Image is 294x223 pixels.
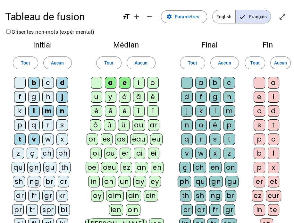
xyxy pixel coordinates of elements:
div: ien [109,204,123,216]
button: Aucun [210,56,239,69]
div: on [102,176,115,187]
div: ain [126,190,141,202]
div: fr [28,190,40,202]
div: ez [121,162,132,173]
div: br [44,176,55,187]
span: Aucun [51,59,64,67]
div: or [87,133,98,145]
div: eu [150,133,163,145]
div: en [209,162,222,173]
div: ï [147,105,159,117]
div: i [133,77,145,89]
button: Paramètres [161,10,207,23]
input: Griser les non-mots (expérimental) [6,30,11,34]
div: a [105,77,116,89]
div: ch [193,162,206,173]
button: Tout [96,56,122,69]
div: cr [181,204,193,216]
div: t [223,133,235,145]
div: e [119,77,130,89]
div: x [56,133,68,145]
div: c [42,77,54,89]
div: th [180,190,191,202]
div: eau [130,133,148,145]
div: gn [209,176,223,187]
div: pr [12,204,24,216]
div: in [88,176,100,187]
div: aim [106,190,124,202]
div: é [91,105,102,117]
div: th [59,162,71,173]
div: on [224,162,237,173]
div: h [42,91,54,103]
div: n [181,119,193,131]
div: oeu [101,162,118,173]
div: r [195,133,207,145]
button: Tout [180,56,205,69]
div: i [268,91,279,103]
mat-button-toggle-group: Language selection [212,10,271,23]
span: Tout [104,59,113,67]
div: r [42,119,54,131]
div: d [181,91,193,103]
div: sh [194,190,206,202]
mat-icon: add [133,13,140,21]
div: un [118,176,131,187]
span: Aucun [274,59,287,67]
div: â [133,91,145,103]
span: Paramètres [175,13,199,21]
div: oe [86,162,98,173]
div: ch [41,148,54,159]
div: w [42,133,54,145]
div: ay [133,176,146,187]
mat-icon: settings [166,14,172,20]
div: ey [149,176,161,187]
div: x [268,162,279,173]
div: gu [43,162,56,173]
div: j [181,105,193,117]
div: d [56,77,68,89]
div: er [254,176,265,187]
div: ng [209,190,222,202]
div: z [13,148,24,159]
div: a [195,77,207,89]
div: qu [194,176,207,187]
h2: Fin [252,41,284,49]
div: kr [56,190,68,202]
div: o [147,77,159,89]
div: ô [90,119,101,131]
mat-icon: format_size [122,13,130,21]
div: ez [252,190,263,202]
div: à [119,91,130,103]
div: c [223,77,235,89]
div: bl [58,204,70,216]
div: ai [134,148,145,159]
div: v [28,133,40,145]
div: dr [195,204,207,216]
div: e [254,91,265,103]
div: w [195,148,207,159]
button: Tout [245,56,265,69]
div: q [28,119,40,131]
h2: Médian [85,41,167,49]
div: gr [223,204,235,216]
div: d [268,105,279,117]
div: au [132,119,145,131]
div: o [195,119,207,131]
div: v [181,148,193,159]
div: x [209,148,221,159]
div: gr [42,190,54,202]
div: è [147,91,159,103]
div: en [151,162,164,173]
div: m [223,105,235,117]
div: gn [27,162,41,173]
span: Aucun [218,59,231,67]
div: ph [178,176,191,187]
span: Aucun [135,59,147,67]
button: Tout [13,56,38,69]
div: an [135,162,148,173]
span: English [213,10,235,23]
div: u [91,91,102,103]
div: ar [148,119,159,131]
div: oin [126,204,140,216]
